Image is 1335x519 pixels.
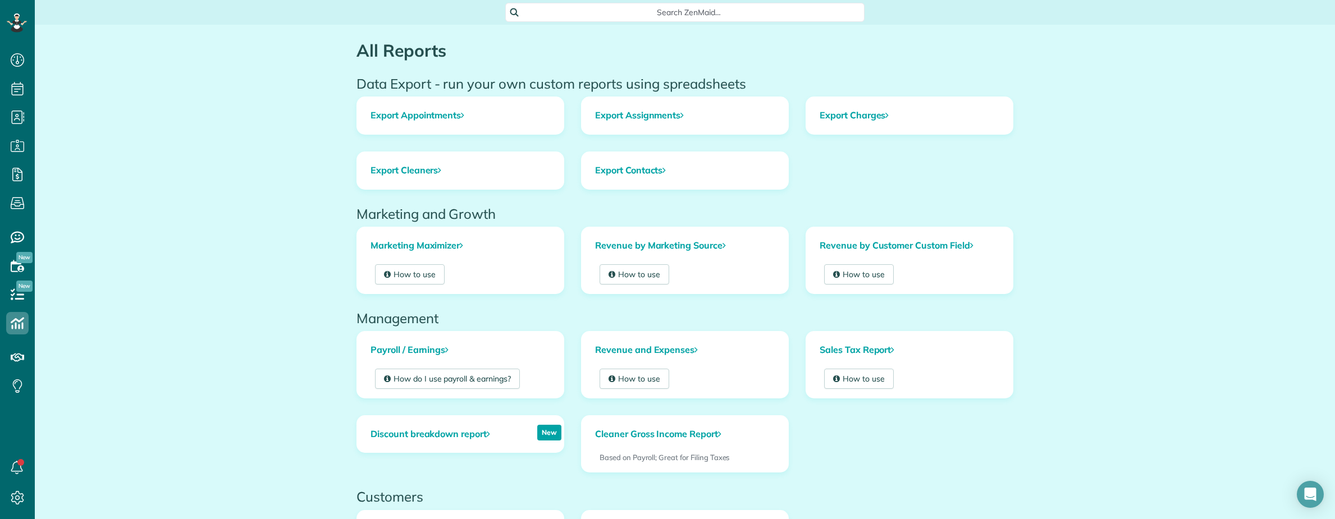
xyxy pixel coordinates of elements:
span: New [16,281,33,292]
a: Export Appointments [357,97,564,134]
a: Export Assignments [582,97,788,134]
a: Revenue and Expenses [582,332,788,369]
a: Revenue by Customer Custom Field [806,227,1013,264]
p: New [537,425,561,440]
a: Discount breakdown report [357,416,504,453]
a: Export Contacts [582,152,788,189]
a: Payroll / Earnings [357,332,564,369]
a: How to use [824,264,894,284]
a: How to use [375,264,445,284]
h2: Data Export - run your own custom reports using spreadsheets [356,76,1013,91]
a: How to use [600,369,669,389]
a: Cleaner Gross Income Report [582,416,735,453]
a: Export Cleaners [357,152,564,189]
a: How to use [824,369,894,389]
a: How to use [600,264,669,284]
a: Export Charges [806,97,1013,134]
h2: Management [356,311,1013,325]
a: Sales Tax Report [806,332,1013,369]
span: New [16,252,33,263]
h1: All Reports [356,42,1013,60]
div: Open Intercom Messenger [1297,481,1324,508]
a: How do I use payroll & earnings? [375,369,520,389]
h2: Marketing and Growth [356,206,1013,221]
a: Revenue by Marketing Source [582,227,788,264]
p: Based on Payroll; Great for Filing Taxes [600,452,770,463]
a: Marketing Maximizer [357,227,564,264]
h2: Customers [356,489,1013,504]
